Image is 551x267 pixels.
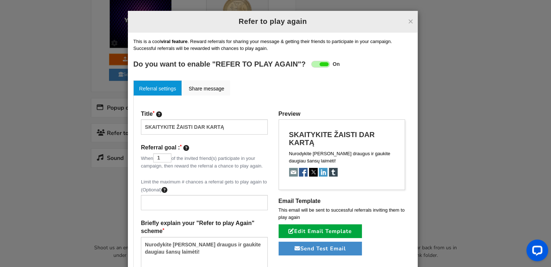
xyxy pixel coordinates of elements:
[85,155,104,160] a: Atsijungti
[141,110,162,118] label: Title
[141,178,268,210] div: Limit the maximum # chances a referral gets to play again to (Optional)
[133,80,182,96] a: Referral settings
[141,219,268,235] label: Briefly explain your "Refer to play Again" scheme
[20,42,25,48] img: tab_domain_overview_orange.svg
[161,16,384,27] h2: Refer to play again
[333,61,339,68] span: On
[20,12,36,17] div: v 4.0.25
[289,131,395,147] h4: SKAITYKITE ŽAISTI DAR KARTĄ
[279,207,405,221] p: This email will be sent to successful referrals inviting them to play again
[14,172,20,177] input: I would like to receive updates and marketing emails. We will treat your information with respect...
[12,12,17,17] img: logo_orange.svg
[7,154,130,162] p: Jei nesate jakasdovydas,
[28,43,65,47] div: Domain Overview
[161,39,188,44] strong: viral feature
[14,200,123,213] button: IŠBANDYK [PERSON_NAME] SĖKMĘ!
[183,80,230,96] a: Share message
[72,42,78,48] img: tab_keywords_by_traffic_grey.svg
[40,234,97,240] img: appsmav-footer-credit.png
[7,143,130,150] h3: [PERSON_NAME],
[19,19,80,25] div: Domain: [DOMAIN_NAME]
[408,17,413,26] button: ×
[521,237,551,267] iframe: LiveChat chat widget
[133,38,412,52] p: This is a cool . Reward referrals for sharing your message & getting their friends to participate...
[279,110,300,118] label: Preview
[279,224,362,238] a: Edit Email Template
[289,150,395,164] p: Nurodykite [PERSON_NAME] draugus ir gaukite daugiau šansų laimėti!
[12,19,17,25] img: website_grey.svg
[279,242,362,255] button: Send Test Email
[14,173,123,194] label: I would like to receive updates and marketing emails. We will treat your information with respect...
[133,60,306,68] b: Do you want to enable "REFER TO PLAY AGAIN"?
[141,144,189,152] label: Referral goal :
[141,144,268,169] div: When of the invited friend(s) participate in your campaign, then reward the referral a chance to ...
[279,197,321,205] label: Email Template
[80,43,122,47] div: Keywords by Traffic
